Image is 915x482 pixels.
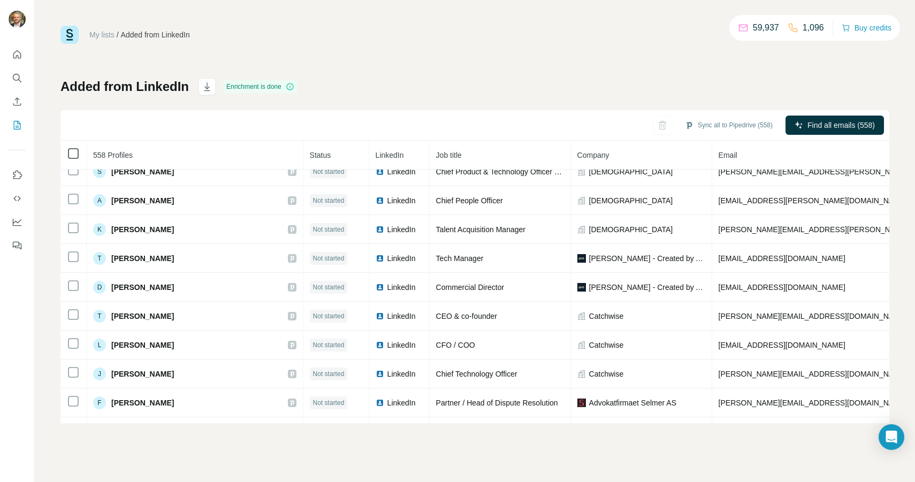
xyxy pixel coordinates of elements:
img: LinkedIn logo [376,225,384,234]
img: Avatar [9,11,26,28]
span: Not started [313,282,345,292]
span: LinkedIn [387,195,416,206]
span: Company [577,151,609,159]
div: T [93,252,106,265]
span: LinkedIn [387,311,416,322]
span: Not started [313,167,345,177]
span: 558 Profiles [93,151,133,159]
button: My lists [9,116,26,135]
span: [PERSON_NAME][EMAIL_ADDRESS][DOMAIN_NAME] [719,312,907,320]
img: LinkedIn logo [376,399,384,407]
p: 59,937 [753,21,779,34]
img: LinkedIn logo [376,341,384,349]
span: Not started [313,340,345,350]
div: L [93,339,106,351]
div: T [93,310,106,323]
span: [PERSON_NAME] [111,166,174,177]
span: [PERSON_NAME][EMAIL_ADDRESS][DOMAIN_NAME] [719,399,907,407]
span: Not started [313,225,345,234]
span: LinkedIn [387,166,416,177]
span: Job title [436,151,462,159]
img: LinkedIn logo [376,167,384,176]
img: Surfe Logo [60,26,79,44]
span: [PERSON_NAME] [111,340,174,350]
span: Chief Technology Officer [436,370,517,378]
span: CEO & co-founder [436,312,497,320]
button: Search [9,68,26,88]
div: Open Intercom Messenger [879,424,904,450]
span: [PERSON_NAME] [111,311,174,322]
img: LinkedIn logo [376,312,384,320]
span: Not started [313,398,345,408]
button: Find all emails (558) [786,116,884,135]
span: LinkedIn [387,282,416,293]
div: D [93,281,106,294]
span: [DEMOGRAPHIC_DATA] [589,195,673,206]
div: J [93,368,106,380]
div: S [93,165,106,178]
span: LinkedIn [387,253,416,264]
span: Catchwise [589,369,624,379]
span: [DEMOGRAPHIC_DATA] [589,166,673,177]
button: Buy credits [842,20,891,35]
span: [PERSON_NAME] [111,369,174,379]
span: Catchwise [589,340,624,350]
button: Enrich CSV [9,92,26,111]
span: Not started [313,196,345,205]
p: 1,096 [803,21,824,34]
span: [PERSON_NAME] [111,195,174,206]
div: Added from LinkedIn [121,29,190,40]
span: Commercial Director [436,283,505,292]
span: [PERSON_NAME] - Created by AutoStore [589,253,705,264]
span: [EMAIL_ADDRESS][DOMAIN_NAME] [719,283,845,292]
span: [EMAIL_ADDRESS][DOMAIN_NAME] [719,341,845,349]
span: Advokatfirmaet Selmer AS [589,397,676,408]
button: Use Surfe on LinkedIn [9,165,26,185]
span: Chief People Officer [436,196,503,205]
button: Feedback [9,236,26,255]
span: [PERSON_NAME][EMAIL_ADDRESS][DOMAIN_NAME] [719,370,907,378]
span: Find all emails (558) [807,120,875,131]
img: LinkedIn logo [376,370,384,378]
button: Dashboard [9,212,26,232]
span: Tech Manager [436,254,484,263]
img: LinkedIn logo [376,196,384,205]
span: [PERSON_NAME] - Created by AutoStore [589,282,705,293]
span: LinkedIn [387,340,416,350]
span: Chief Product & Technology Officer (CPTO) [436,167,580,176]
img: company-logo [577,254,586,263]
span: LinkedIn [387,369,416,379]
span: LinkedIn [387,224,416,235]
li: / [117,29,119,40]
button: Quick start [9,45,26,64]
img: company-logo [577,399,586,407]
button: Use Surfe API [9,189,26,208]
span: [PERSON_NAME] [111,397,174,408]
span: Not started [313,254,345,263]
span: Catchwise [589,311,624,322]
span: Partner / Head of Dispute Resolution [436,399,558,407]
span: [DEMOGRAPHIC_DATA] [589,224,673,235]
span: Status [310,151,331,159]
a: My lists [89,30,115,39]
span: Talent Acquisition Manager [436,225,525,234]
span: LinkedIn [387,397,416,408]
span: Not started [313,311,345,321]
img: LinkedIn logo [376,283,384,292]
span: Email [719,151,737,159]
span: [PERSON_NAME] [111,253,174,264]
span: Not started [313,369,345,379]
span: [EMAIL_ADDRESS][DOMAIN_NAME] [719,254,845,263]
div: Enrichment is done [223,80,298,93]
img: company-logo [577,283,586,292]
img: LinkedIn logo [376,254,384,263]
span: [EMAIL_ADDRESS][PERSON_NAME][DOMAIN_NAME] [719,196,907,205]
span: [PERSON_NAME] [111,224,174,235]
button: Sync all to Pipedrive (558) [677,117,780,133]
div: F [93,396,106,409]
div: A [93,194,106,207]
div: K [93,223,106,236]
span: [PERSON_NAME] [111,282,174,293]
span: CFO / COO [436,341,475,349]
h1: Added from LinkedIn [60,78,189,95]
